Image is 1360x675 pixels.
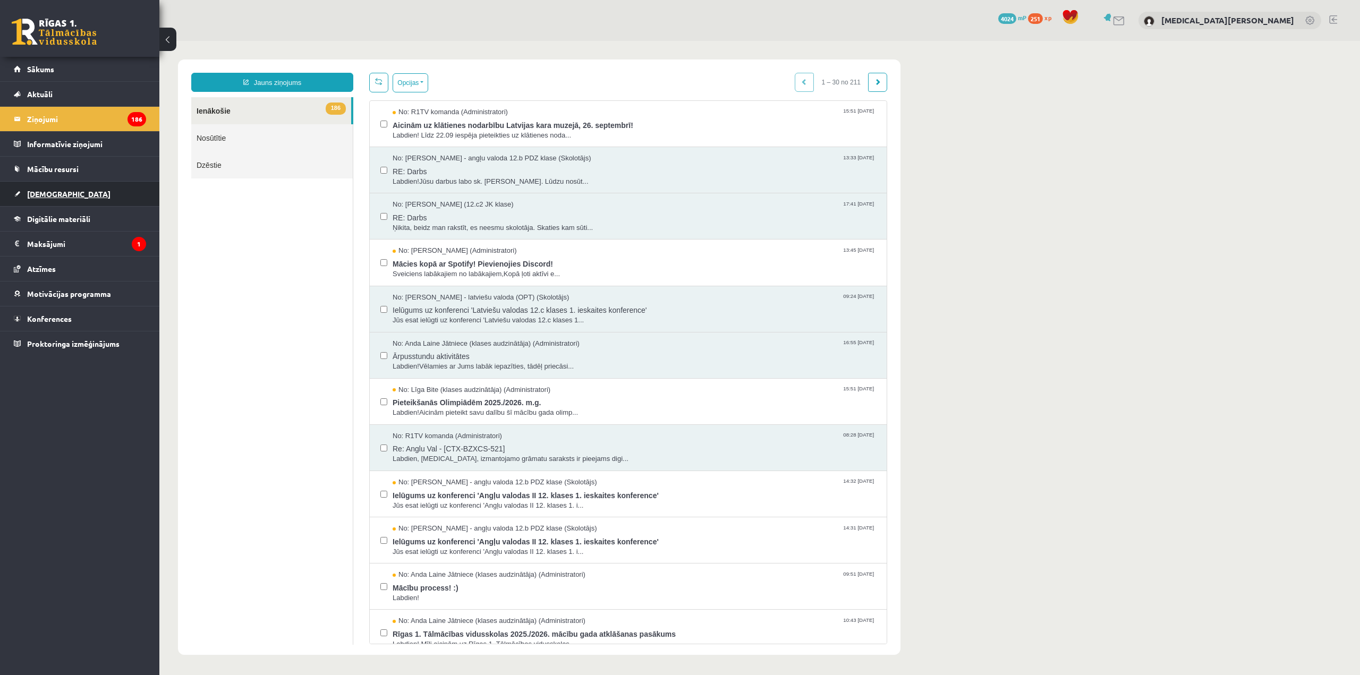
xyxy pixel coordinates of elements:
span: No: [PERSON_NAME] - angļu valoda 12.b PDZ klase (Skolotājs) [233,483,438,493]
span: Pieteikšanās Olimpiādēm 2025./2026. m.g. [233,354,717,367]
span: Labdien, [MEDICAL_DATA], izmantojamo grāmatu saraksts ir pieejams digi... [233,413,717,423]
i: 186 [127,112,146,126]
span: No: Anda Laine Jātniece (klases audzinātāja) (Administratori) [233,575,426,585]
a: No: [PERSON_NAME] (Administratori) 13:45 [DATE] Mācies kopā ar Spotify! Pievienojies Discord! Sve... [233,205,717,238]
a: No: [PERSON_NAME] - angļu valoda 12.b PDZ klase (Skolotājs) 13:33 [DATE] RE: Darbs Labdien!Jūsu d... [233,113,717,146]
span: Jūs esat ielūgti uz konferenci 'Angļu valodas II 12. klases 1. i... [233,506,717,516]
span: Labdien!Aicinām pieteikt savu dalību šī mācību gada olimp... [233,367,717,377]
span: 14:32 [DATE] [682,437,717,445]
a: No: [PERSON_NAME] - latviešu valoda (OPT) (Skolotājs) 09:24 [DATE] Ielūgums uz konferenci 'Latvie... [233,252,717,285]
a: Ziņojumi186 [14,107,146,131]
span: No: R1TV komanda (Administratori) [233,66,348,76]
span: No: R1TV komanda (Administratori) [233,390,343,400]
span: Motivācijas programma [27,289,111,298]
span: RE: Darbs [233,123,717,136]
span: Labdien!Jūsu darbus labo sk. [PERSON_NAME]. Lūdzu nosūt... [233,136,717,146]
a: 251 xp [1028,13,1057,22]
span: Labdien! [233,552,717,562]
a: Atzīmes [14,257,146,281]
a: Nosūtītie [32,83,193,110]
span: Aktuāli [27,89,53,99]
span: Labdien!Vēlamies ar Jums labāk iepazīties, tādēļ priecāsi... [233,321,717,331]
button: Opcijas [233,32,269,52]
a: [MEDICAL_DATA][PERSON_NAME] [1161,15,1294,25]
a: Mācību resursi [14,157,146,181]
span: Ielūgums uz konferenci 'Latviešu valodas 12.c klases 1. ieskaites konference' [233,261,717,275]
a: No: [PERSON_NAME] (12.c2 JK klase) 17:41 [DATE] RE: Darbs Ņikita, beidz man rakstīt, es neesmu sk... [233,159,717,192]
span: 09:24 [DATE] [682,252,717,260]
span: Rīgas 1. Tālmācības vidusskolas 2025./2026. mācību gada atklāšanas pasākums [233,585,717,599]
a: Konferences [14,306,146,331]
span: Jūs esat ielūgti uz konferenci 'Latviešu valodas 12.c klases 1... [233,275,717,285]
a: Jauns ziņojums [32,32,194,51]
a: Sākums [14,57,146,81]
legend: Informatīvie ziņojumi [27,132,146,156]
span: RE: Darbs [233,169,717,182]
span: Digitālie materiāli [27,214,90,224]
span: 17:41 [DATE] [682,159,717,167]
a: No: R1TV komanda (Administratori) 08:28 [DATE] Re: Anglu Val - [CTX-BZXCS-521] Labdien, [MEDICAL_... [233,390,717,423]
span: Mācies kopā ar Spotify! Pievienojies Discord! [233,215,717,228]
a: No: [PERSON_NAME] - angļu valoda 12.b PDZ klase (Skolotājs) 14:32 [DATE] Ielūgums uz konferenci '... [233,437,717,469]
span: Atzīmes [27,264,56,274]
span: No: [PERSON_NAME] (Administratori) [233,205,358,215]
span: No: Līga Bite (klases audzinātāja) (Administratori) [233,344,391,354]
span: xp [1044,13,1051,22]
span: 1 – 30 no 211 [654,32,709,51]
a: Motivācijas programma [14,281,146,306]
span: Ielūgums uz konferenci 'Angļu valodas II 12. klases 1. ieskaites konference' [233,493,717,506]
img: Nikita Ļahovs [1144,16,1154,27]
a: No: [PERSON_NAME] - angļu valoda 12.b PDZ klase (Skolotājs) 14:31 [DATE] Ielūgums uz konferenci '... [233,483,717,516]
a: Aktuāli [14,82,146,106]
a: Informatīvie ziņojumi [14,132,146,156]
span: 4024 [998,13,1016,24]
legend: Ziņojumi [27,107,146,131]
a: Proktoringa izmēģinājums [14,331,146,356]
span: Mācību resursi [27,164,79,174]
a: 4024 mP [998,13,1026,22]
span: Sākums [27,64,54,74]
span: 15:51 [DATE] [682,66,717,74]
span: Proktoringa izmēģinājums [27,339,120,348]
a: No: Anda Laine Jātniece (klases audzinātāja) (Administratori) 16:55 [DATE] Ārpusstundu aktivitāte... [233,298,717,331]
a: Digitālie materiāli [14,207,146,231]
span: No: [PERSON_NAME] - angļu valoda 12.b PDZ klase (Skolotājs) [233,437,438,447]
a: [DEMOGRAPHIC_DATA] [14,182,146,206]
span: 13:33 [DATE] [682,113,717,121]
a: No: Līga Bite (klases audzinātāja) (Administratori) 15:51 [DATE] Pieteikšanās Olimpiādēm 2025./20... [233,344,717,377]
span: Labdien! Mīļi aicinām uz Rīgas 1. Tālmācības vidusskolas ... [233,599,717,609]
span: 251 [1028,13,1043,24]
span: Labdien! Līdz 22.09 iespēja pieteikties uz klātienes noda... [233,90,717,100]
span: No: [PERSON_NAME] - latviešu valoda (OPT) (Skolotājs) [233,252,410,262]
span: 15:51 [DATE] [682,344,717,352]
span: 10:43 [DATE] [682,575,717,583]
span: No: Anda Laine Jātniece (klases audzinātāja) (Administratori) [233,529,426,539]
span: Sveiciens labākajiem no labākajiem,Kopā ļoti aktīvi e... [233,228,717,238]
legend: Maksājumi [27,232,146,256]
span: Aicinām uz klātienes nodarbību Latvijas kara muzejā, 26. septembrī! [233,76,717,90]
span: 16:55 [DATE] [682,298,717,306]
span: Konferences [27,314,72,323]
i: 1 [132,237,146,251]
a: No: Anda Laine Jātniece (klases audzinātāja) (Administratori) 10:43 [DATE] Rīgas 1. Tālmācības vi... [233,575,717,608]
span: 14:31 [DATE] [682,483,717,491]
span: mP [1018,13,1026,22]
span: 09:51 [DATE] [682,529,717,537]
span: [DEMOGRAPHIC_DATA] [27,189,110,199]
a: 186Ienākošie [32,56,192,83]
span: Mācību process! :) [233,539,717,552]
span: Ielūgums uz konferenci 'Angļu valodas II 12. klases 1. ieskaites konference' [233,447,717,460]
a: Dzēstie [32,110,193,138]
a: Maksājumi1 [14,232,146,256]
span: 13:45 [DATE] [682,205,717,213]
a: No: R1TV komanda (Administratori) 15:51 [DATE] Aicinām uz klātienes nodarbību Latvijas kara muzej... [233,66,717,99]
span: Re: Anglu Val - [CTX-BZXCS-521] [233,400,717,413]
span: Ārpusstundu aktivitātes [233,307,717,321]
span: No: Anda Laine Jātniece (klases audzinātāja) (Administratori) [233,298,420,308]
span: 08:28 [DATE] [682,390,717,398]
span: No: [PERSON_NAME] - angļu valoda 12.b PDZ klase (Skolotājs) [233,113,432,123]
span: Jūs esat ielūgti uz konferenci 'Angļu valodas II 12. klases 1. i... [233,460,717,470]
a: Rīgas 1. Tālmācības vidusskola [12,19,97,45]
span: 186 [166,62,186,74]
span: No: [PERSON_NAME] (12.c2 JK klase) [233,159,354,169]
